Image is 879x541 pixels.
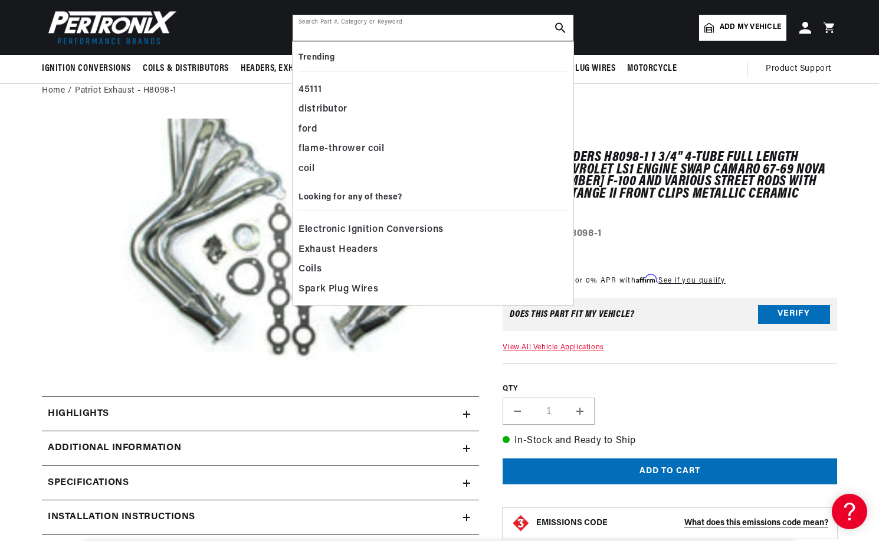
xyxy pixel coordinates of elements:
img: Pertronix [42,7,178,48]
div: distributor [299,100,568,120]
span: Product Support [766,63,831,76]
summary: Installation instructions [42,500,479,535]
span: Coils & Distributors [143,63,229,75]
span: Exhaust Headers [299,242,378,258]
div: ford [299,120,568,140]
summary: Ignition Conversions [42,55,137,83]
b: Looking for any of these? [299,193,402,202]
h1: Patriot Headers H8098-1 1 3/4" 4-Tube Full Length Header Chevrolet LS1 Engine Swap Camaro 67-69 N... [503,152,837,212]
h2: Installation instructions [48,510,195,525]
div: coil [299,159,568,179]
h2: Additional Information [48,441,181,456]
summary: Spark Plug Wires [538,55,622,83]
summary: Product Support [766,55,837,83]
span: Headers, Exhausts & Components [241,63,379,75]
summary: Coils & Distributors [137,55,235,83]
span: Add my vehicle [720,22,781,33]
a: Home [42,84,65,97]
button: Add to cart [503,458,837,485]
button: search button [547,15,573,41]
h2: Highlights [48,406,109,422]
strong: EMISSIONS CODE [536,519,608,527]
div: 45111 [299,80,568,100]
div: Part Number: [503,227,837,242]
label: QTY [503,384,837,394]
span: Motorcycle [627,63,677,75]
a: Add my vehicle [699,15,786,41]
input: Search Part #, Category or Keyword [293,15,573,41]
strong: H8098-1 [564,229,602,238]
h2: Specifications [48,476,129,491]
a: Patriot Exhaust - H8098-1 [75,84,176,97]
summary: Motorcycle [621,55,683,83]
div: Does This part fit My vehicle? [510,310,634,319]
summary: Highlights [42,397,479,431]
span: Electronic Ignition Conversions [299,222,444,238]
span: Spark Plug Wires [299,281,378,298]
span: Ignition Conversions [42,63,131,75]
div: flame-thrower coil [299,139,568,159]
span: Affirm [636,274,657,283]
button: Verify [758,305,830,324]
span: Spark Plug Wires [544,63,616,75]
a: See if you qualify - Learn more about Affirm Financing (opens in modal) [658,277,725,284]
button: EMISSIONS CODEWhat does this emissions code mean? [536,518,828,529]
b: Trending [299,53,334,62]
summary: Headers, Exhausts & Components [235,55,385,83]
p: Starting at /mo or 0% APR with . [503,275,725,286]
summary: Specifications [42,466,479,500]
span: Coils [299,261,322,278]
media-gallery: Gallery Viewer [42,119,479,373]
a: View All Vehicle Applications [503,344,604,351]
img: Emissions code [511,514,530,533]
p: In-Stock and Ready to Ship [503,434,837,449]
summary: Additional Information [42,431,479,465]
nav: breadcrumbs [42,84,837,97]
strong: What does this emissions code mean? [684,519,828,527]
